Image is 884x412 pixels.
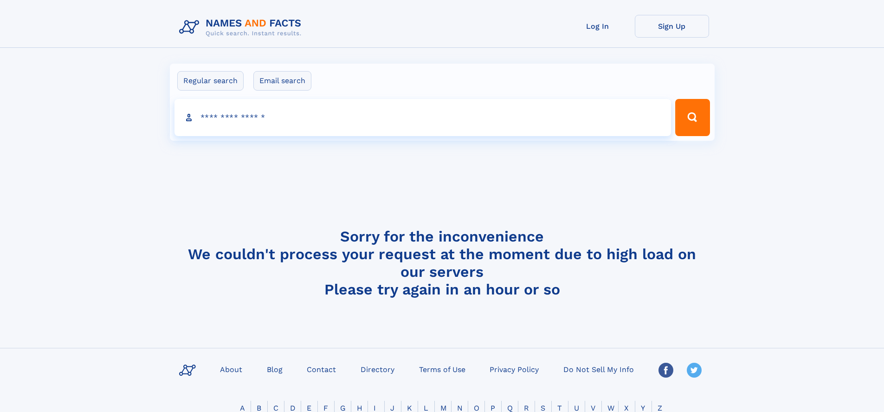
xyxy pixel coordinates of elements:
button: Search Button [675,99,710,136]
a: Privacy Policy [486,362,542,376]
input: search input [174,99,671,136]
h4: Sorry for the inconvenience We couldn't process your request at the moment due to high load on ou... [175,228,709,298]
a: Do Not Sell My Info [560,362,638,376]
img: Logo Names and Facts [175,15,309,40]
a: Terms of Use [415,362,469,376]
img: Facebook [658,363,673,378]
img: Twitter [687,363,702,378]
a: Contact [303,362,340,376]
a: Log In [561,15,635,38]
a: Sign Up [635,15,709,38]
a: Directory [357,362,398,376]
label: Email search [253,71,311,91]
label: Regular search [177,71,244,91]
a: Blog [263,362,286,376]
a: About [216,362,246,376]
